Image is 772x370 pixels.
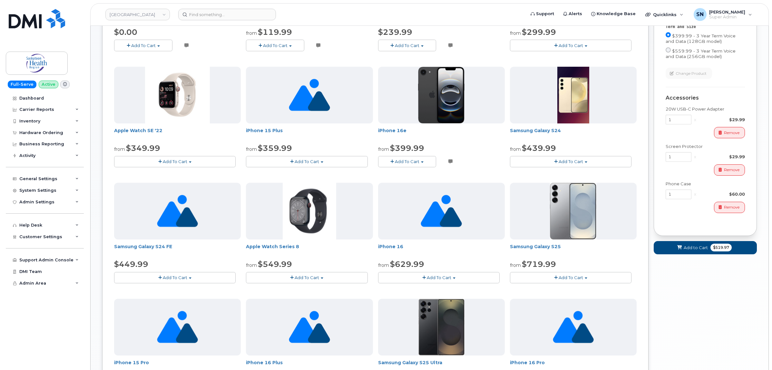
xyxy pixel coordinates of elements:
[157,299,198,355] img: no_image_found-2caef05468ed5679b831cfe6fc140e25e0c280774317ffc20a367ab7fd17291e.png
[709,15,745,20] span: Super Admin
[114,243,241,256] div: Samsung Galaxy S24 FE
[699,154,745,160] div: $29.99
[258,27,292,37] span: $119.99
[536,11,554,17] span: Support
[522,143,556,153] span: $439.99
[295,159,319,164] span: Add To Cart
[263,43,288,48] span: Add To Cart
[587,7,640,20] a: Knowledge Base
[689,8,757,21] div: Sabrina Nguyen
[114,128,162,133] a: Apple Watch SE '22
[550,183,596,239] img: s25plus.png
[114,259,148,269] span: $449.99
[510,262,521,268] small: from
[666,32,671,37] input: $399.99 - 3 Year Term Voice and Data (128GB model)
[378,272,500,283] button: Add To Cart
[684,245,708,251] span: Add to Cart
[246,243,373,256] div: Apple Watch Series 8
[258,259,292,269] span: $549.99
[378,243,505,256] div: iPhone 16
[666,95,745,101] div: Accessories
[510,272,631,283] button: Add To Cart
[666,143,745,150] div: Screen Protector
[510,127,637,140] div: Samsung Galaxy S24
[378,27,412,37] span: $239.99
[418,299,464,355] img: S25ultra.png
[666,106,745,112] div: 20W USB-C Power Adapter
[510,40,631,51] button: Add To Cart
[744,342,767,365] iframe: Messenger Launcher
[390,259,424,269] span: $629.99
[163,159,187,164] span: Add To Cart
[510,128,561,133] a: Samsung Galaxy S24
[557,67,589,123] img: S24.jpg
[378,262,389,268] small: from
[691,191,699,197] div: x
[283,183,337,239] img: Screenshot_2022-11-04_105848.png
[559,7,587,20] a: Alerts
[395,159,419,164] span: Add To Cart
[246,40,304,51] button: Add To Cart
[653,12,677,17] span: Quicklinks
[691,154,699,160] div: x
[522,259,556,269] span: $719.99
[114,360,149,365] a: iPhone 15 Pro
[246,262,257,268] small: from
[724,204,739,210] span: Remove
[163,275,187,280] span: Add To Cart
[696,11,704,18] span: SN
[258,143,292,153] span: $359.99
[666,48,736,59] span: $559.99 - 3 Year Term Voice and Data (256GB model)
[691,117,699,123] div: x
[289,67,330,123] img: no_image_found-2caef05468ed5679b831cfe6fc140e25e0c280774317ffc20a367ab7fd17291e.png
[114,127,241,140] div: Apple Watch SE '22
[246,127,373,140] div: iPhone 15 Plus
[246,272,367,283] button: Add To Cart
[710,244,732,251] span: $519.97
[654,241,757,254] button: Add to Cart $519.97
[699,117,745,123] div: $29.99
[378,156,436,167] button: Add To Cart
[246,156,367,167] button: Add To Cart
[246,244,299,249] a: Apple Watch Series 8
[559,43,583,48] span: Add To Cart
[126,143,160,153] span: $349.99
[390,143,424,153] span: $399.99
[569,11,582,17] span: Alerts
[131,43,156,48] span: Add To Cart
[510,30,521,36] small: from
[378,40,436,51] button: Add To Cart
[114,146,125,152] small: from
[559,159,583,164] span: Add To Cart
[699,191,745,197] div: $60.00
[378,360,442,365] a: Samsung Galaxy S25 Ultra
[724,130,739,136] span: Remove
[553,299,594,355] img: no_image_found-2caef05468ed5679b831cfe6fc140e25e0c280774317ffc20a367ab7fd17291e.png
[724,167,739,173] span: Remove
[709,9,745,15] span: [PERSON_NAME]
[522,27,556,37] span: $299.99
[714,164,745,176] button: Remove
[105,9,170,20] a: Saskatoon Health Region
[178,9,276,20] input: Find something...
[289,299,330,355] img: no_image_found-2caef05468ed5679b831cfe6fc140e25e0c280774317ffc20a367ab7fd17291e.png
[378,146,389,152] small: from
[418,67,465,123] img: iPhone_16e_Black_PDP_Image_Position_1__en-US-657x800.png
[246,146,257,152] small: from
[114,156,236,167] button: Add To Cart
[526,7,559,20] a: Support
[510,243,637,256] div: Samsung Galaxy S25
[246,30,257,36] small: from
[666,33,736,44] span: $399.99 - 3 Year Term Voice and Data (128GB model)
[295,275,319,280] span: Add To Cart
[378,244,403,249] a: iPhone 16
[114,27,137,37] span: $0.00
[246,360,283,365] a: iPhone 16 Plus
[559,275,583,280] span: Add To Cart
[145,67,210,123] img: Screenshot_2022-11-04_110105.png
[378,127,505,140] div: iPhone 16e
[676,71,707,76] span: Change Product
[641,8,688,21] div: Quicklinks
[510,156,631,167] button: Add To Cart
[666,68,712,79] button: Change Product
